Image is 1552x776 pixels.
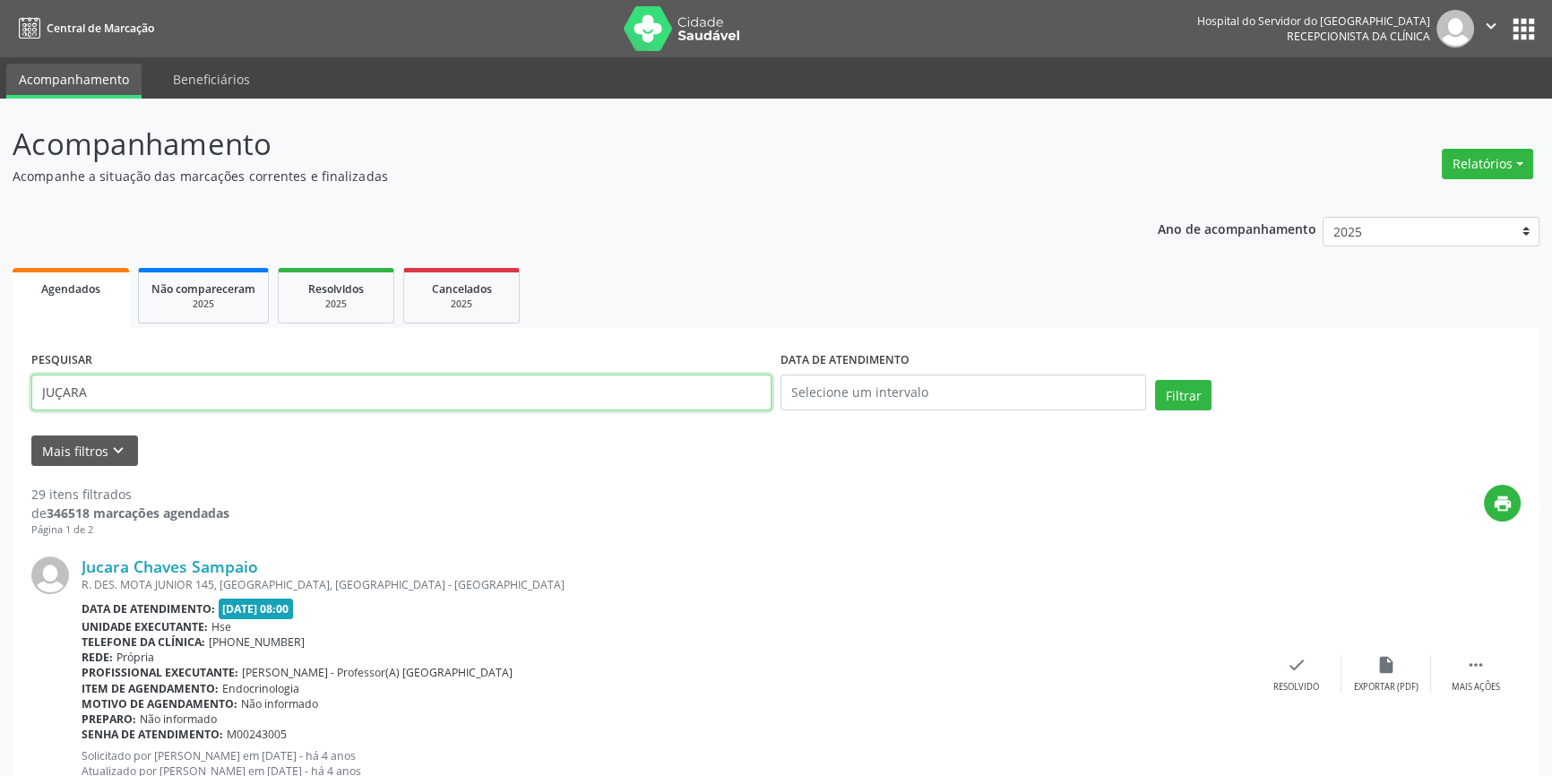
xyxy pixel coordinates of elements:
i: keyboard_arrow_down [108,441,128,461]
button:  [1474,10,1508,47]
b: Profissional executante: [82,665,238,680]
span: Recepcionista da clínica [1287,29,1430,44]
b: Telefone da clínica: [82,634,205,650]
i: insert_drive_file [1376,655,1396,675]
span: Própria [116,650,154,665]
p: Acompanhe a situação das marcações correntes e finalizadas [13,167,1082,185]
img: img [31,556,69,594]
div: 2025 [417,297,506,311]
label: PESQUISAR [31,347,92,375]
b: Unidade executante: [82,619,208,634]
b: Rede: [82,650,113,665]
span: Hse [211,619,231,634]
button: Mais filtroskeyboard_arrow_down [31,435,138,467]
strong: 346518 marcações agendadas [47,504,229,522]
span: [DATE] 08:00 [219,599,294,619]
b: Data de atendimento: [82,601,215,616]
button: Relatórios [1442,149,1533,179]
span: Central de Marcação [47,21,154,36]
button: apps [1508,13,1539,45]
div: 2025 [151,297,255,311]
span: Não compareceram [151,281,255,297]
span: Cancelados [432,281,492,297]
div: Exportar (PDF) [1354,681,1418,694]
span: Resolvidos [308,281,364,297]
p: Ano de acompanhamento [1158,217,1316,239]
span: M00243005 [227,727,287,742]
span: Agendados [41,281,100,297]
i:  [1481,16,1501,36]
p: Acompanhamento [13,122,1082,167]
b: Preparo: [82,711,136,727]
i: print [1493,494,1513,513]
span: Não informado [140,711,217,727]
label: DATA DE ATENDIMENTO [780,347,910,375]
span: [PHONE_NUMBER] [209,634,305,650]
b: Item de agendamento: [82,681,219,696]
div: Mais ações [1452,681,1500,694]
div: Hospital do Servidor do [GEOGRAPHIC_DATA] [1197,13,1430,29]
div: 29 itens filtrados [31,485,229,504]
button: print [1484,485,1521,522]
div: de [31,504,229,522]
b: Senha de atendimento: [82,727,223,742]
div: Resolvido [1273,681,1319,694]
span: [PERSON_NAME] - Professor(A) [GEOGRAPHIC_DATA] [242,665,513,680]
button: Filtrar [1155,380,1211,410]
div: Página 1 de 2 [31,522,229,538]
input: Selecione um intervalo [780,375,1146,410]
div: 2025 [291,297,381,311]
a: Beneficiários [160,64,263,95]
input: Nome, código do beneficiário ou CPF [31,375,772,410]
span: Endocrinologia [222,681,299,696]
b: Motivo de agendamento: [82,696,237,711]
i: check [1287,655,1306,675]
i:  [1466,655,1486,675]
a: Jucara Chaves Sampaio [82,556,258,576]
a: Central de Marcação [13,13,154,43]
span: Não informado [241,696,318,711]
img: img [1436,10,1474,47]
a: Acompanhamento [6,64,142,99]
div: R. DES. MOTA JUNIOR 145, [GEOGRAPHIC_DATA], [GEOGRAPHIC_DATA] - [GEOGRAPHIC_DATA] [82,577,1252,592]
